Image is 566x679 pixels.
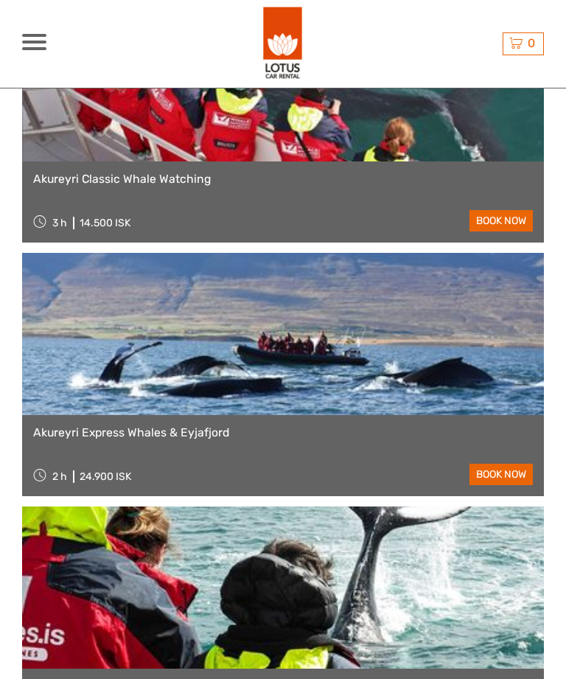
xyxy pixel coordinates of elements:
img: 443-e2bd2384-01f0-477a-b1bf-f993e7f52e7d_logo_big.png [263,6,304,82]
a: Akureyri Express Whales & Eyjafjord [33,426,533,440]
span: 2 h [52,470,67,483]
span: 0 [525,36,537,50]
a: book now [469,210,533,231]
div: 24.900 ISK [80,470,131,483]
span: 3 h [52,217,67,229]
div: 14.500 ISK [80,217,130,229]
a: book now [469,464,533,485]
a: Akureyri Classic Whale Watching [33,173,533,187]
